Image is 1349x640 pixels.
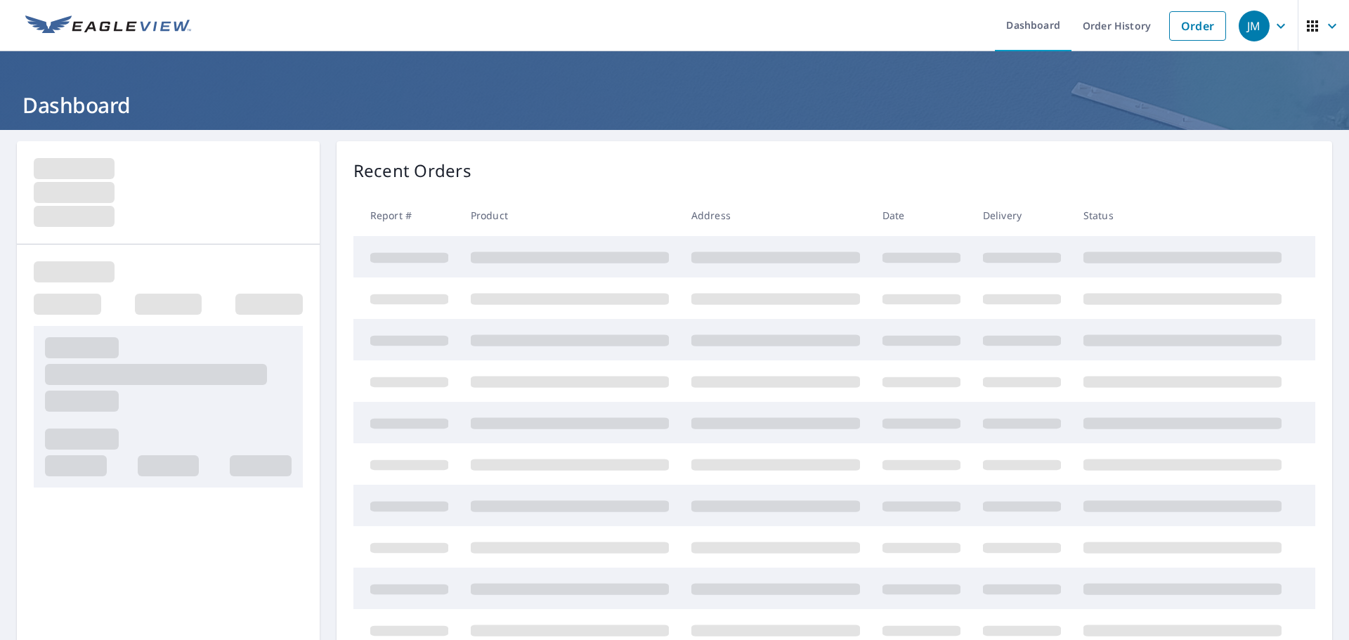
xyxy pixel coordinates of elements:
[1072,195,1293,236] th: Status
[17,91,1332,119] h1: Dashboard
[25,15,191,37] img: EV Logo
[1239,11,1270,41] div: JM
[353,158,471,183] p: Recent Orders
[871,195,972,236] th: Date
[460,195,680,236] th: Product
[972,195,1072,236] th: Delivery
[680,195,871,236] th: Address
[353,195,460,236] th: Report #
[1169,11,1226,41] a: Order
